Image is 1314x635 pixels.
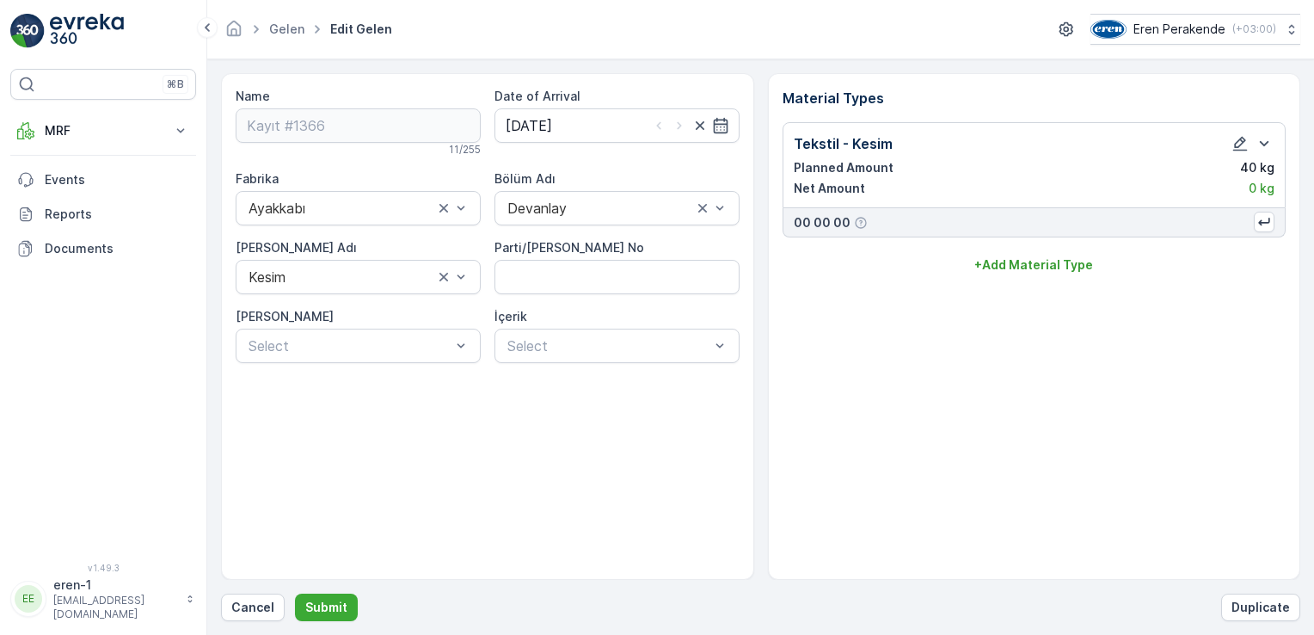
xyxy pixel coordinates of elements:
[1133,21,1225,38] p: Eren Perakende
[53,576,177,594] p: eren-1
[167,77,184,91] p: ⌘B
[45,122,162,139] p: MRF
[10,197,196,231] a: Reports
[10,14,45,48] img: logo
[1249,180,1274,197] p: 0 kg
[10,576,196,621] button: EEeren-1[EMAIL_ADDRESS][DOMAIN_NAME]
[783,88,1286,108] p: Material Types
[15,585,42,613] div: EE
[10,163,196,197] a: Events
[305,599,347,616] p: Submit
[494,171,556,186] label: Bölüm Adı
[327,21,396,38] span: Edit Gelen
[494,89,580,103] label: Date of Arrival
[221,594,285,621] button: Cancel
[224,26,243,40] a: Homepage
[45,240,189,257] p: Documents
[507,336,709,356] p: Select
[794,159,893,176] p: Planned Amount
[494,240,644,255] label: Parti/[PERSON_NAME] No
[236,171,279,186] label: Fabrika
[1232,22,1276,36] p: ( +03:00 )
[236,240,357,255] label: [PERSON_NAME] Adı
[974,256,1093,274] p: + Add Material Type
[794,214,850,231] p: 00 00 00
[1221,594,1300,621] button: Duplicate
[1240,159,1274,176] p: 40 kg
[236,89,270,103] label: Name
[854,216,868,230] div: Help Tooltip Icon
[295,594,358,621] button: Submit
[236,309,334,324] label: [PERSON_NAME]
[45,206,189,223] p: Reports
[50,14,124,48] img: logo_light-DOdMpM7g.png
[269,22,304,36] a: Gelen
[794,180,865,197] p: Net Amount
[231,599,274,616] p: Cancel
[249,336,451,356] p: Select
[1090,20,1127,39] img: image_16_2KwAvdm.png
[1090,14,1300,45] button: Eren Perakende(+03:00)
[10,231,196,266] a: Documents
[794,133,893,154] p: Tekstil - Kesim
[783,251,1286,279] button: +Add Material Type
[449,143,481,157] p: 11 / 255
[10,563,196,573] span: v 1.49.3
[10,114,196,148] button: MRF
[494,108,740,143] input: dd/mm/yyyy
[494,309,527,324] label: İçerik
[45,171,189,188] p: Events
[53,594,177,621] p: [EMAIL_ADDRESS][DOMAIN_NAME]
[1231,599,1290,616] p: Duplicate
